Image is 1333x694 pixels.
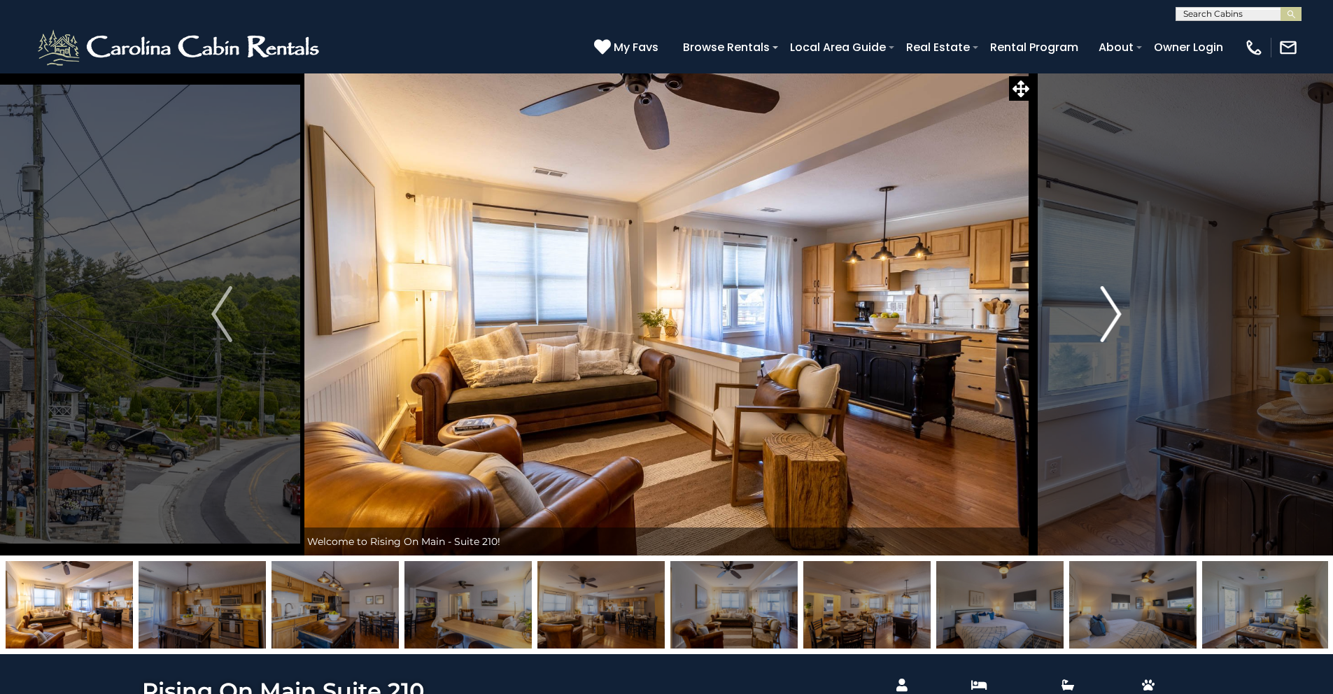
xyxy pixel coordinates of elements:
[144,73,300,555] button: Previous
[271,561,399,649] img: 163485765
[983,35,1085,59] a: Rental Program
[803,561,931,649] img: 163485763
[1101,286,1122,342] img: arrow
[1244,38,1264,57] img: phone-regular-white.png
[1147,35,1230,59] a: Owner Login
[404,561,532,649] img: 163485766
[1033,73,1189,555] button: Next
[783,35,893,59] a: Local Area Guide
[936,561,1064,649] img: 163485771
[35,27,325,69] img: White-1-2.png
[594,38,662,57] a: My Favs
[676,35,777,59] a: Browse Rentals
[211,286,232,342] img: arrow
[537,561,665,649] img: 163485767
[899,35,977,59] a: Real Estate
[1069,561,1197,649] img: 163485770
[614,38,658,56] span: My Favs
[1202,561,1330,649] img: 163485772
[300,527,1034,555] div: Welcome to Rising On Main - Suite 210!
[139,561,266,649] img: 163485764
[1278,38,1298,57] img: mail-regular-white.png
[1092,35,1141,59] a: About
[670,561,798,649] img: 163485769
[6,561,133,649] img: 163485768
